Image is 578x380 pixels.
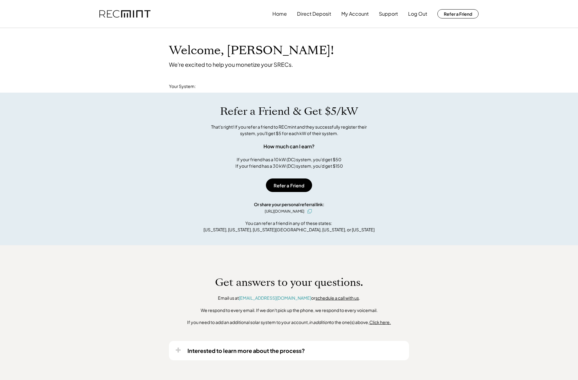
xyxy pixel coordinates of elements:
[99,10,151,18] img: recmint-logotype%403x.png
[201,307,378,314] div: We respond to every email. If we don't pick up the phone, we respond to every voicemail.
[341,8,369,20] button: My Account
[254,201,324,208] div: Or share your personal referral link:
[203,220,375,233] div: You can refer a friend in any of these states: [US_STATE], [US_STATE], [US_STATE][GEOGRAPHIC_DATA...
[169,83,196,90] div: Your System:
[369,319,391,325] u: Click here.
[239,295,311,301] a: [EMAIL_ADDRESS][DOMAIN_NAME]
[215,276,363,289] h1: Get answers to your questions.
[187,319,391,326] div: If you need to add an additional solar system to your account, to the one(s) above,
[272,8,287,20] button: Home
[169,43,334,58] h1: Welcome, [PERSON_NAME]!
[220,105,358,118] h1: Refer a Friend & Get $5/kW
[169,61,293,68] div: We're excited to help you monetize your SRECs.
[408,8,427,20] button: Log Out
[187,347,305,354] div: Interested to learn more about the process?
[235,156,343,169] div: If your friend has a 10 kW (DC) system, you'd get $50 If your friend has a 30 kW (DC) system, you...
[266,178,312,192] button: Refer a Friend
[309,319,330,325] em: in addition
[265,209,304,214] div: [URL][DOMAIN_NAME]
[306,208,313,215] button: click to copy
[437,9,479,18] button: Refer a Friend
[297,8,331,20] button: Direct Deposit
[204,124,374,137] div: That's right! If you refer a friend to RECmint and they successfully register their system, you'l...
[263,143,315,150] div: How much can I earn?
[315,295,359,301] a: schedule a call with us
[379,8,398,20] button: Support
[218,295,360,301] div: Email us at or .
